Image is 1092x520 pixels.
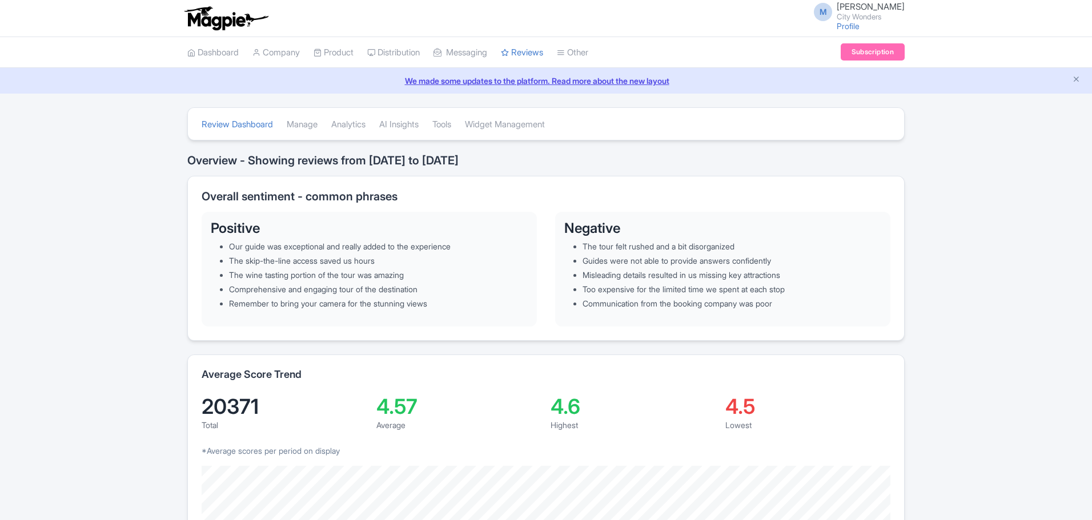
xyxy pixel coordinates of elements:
li: Misleading details resulted in us missing key attractions [583,269,881,281]
li: Comprehensive and engaging tour of the destination [229,283,528,295]
p: *Average scores per period on display [202,445,890,457]
div: Lowest [725,419,891,431]
a: Dashboard [187,37,239,68]
a: Subscription [841,43,905,61]
a: Manage [287,109,318,140]
a: Product [314,37,354,68]
div: 4.5 [725,396,891,417]
span: [PERSON_NAME] [837,1,905,12]
a: We made some updates to the platform. Read more about the new layout [7,75,1085,87]
small: City Wonders [837,13,905,21]
h2: Overview - Showing reviews from [DATE] to [DATE] [187,154,905,167]
a: Messaging [433,37,487,68]
a: M [PERSON_NAME] City Wonders [807,2,905,21]
li: The wine tasting portion of the tour was amazing [229,269,528,281]
li: Guides were not able to provide answers confidently [583,255,881,267]
div: Total [202,419,367,431]
h2: Average Score Trend [202,369,302,380]
li: The skip-the-line access saved us hours [229,255,528,267]
li: Our guide was exceptional and really added to the experience [229,240,528,252]
a: Profile [837,21,860,31]
a: Analytics [331,109,366,140]
a: Distribution [367,37,420,68]
div: Average [376,419,542,431]
a: Other [557,37,588,68]
div: 4.6 [551,396,716,417]
li: Remember to bring your camera for the stunning views [229,297,528,309]
h3: Negative [564,221,881,236]
li: Too expensive for the limited time we spent at each stop [583,283,881,295]
img: logo-ab69f6fb50320c5b225c76a69d11143b.png [182,6,270,31]
div: 20371 [202,396,367,417]
a: Company [252,37,300,68]
span: M [814,3,832,21]
a: Tools [432,109,451,140]
div: Highest [551,419,716,431]
a: Widget Management [465,109,545,140]
a: Reviews [501,37,543,68]
h2: Overall sentiment - common phrases [202,190,890,203]
button: Close announcement [1072,74,1081,87]
a: Review Dashboard [202,109,273,140]
h3: Positive [211,221,528,236]
div: 4.57 [376,396,542,417]
li: Communication from the booking company was poor [583,297,881,309]
li: The tour felt rushed and a bit disorganized [583,240,881,252]
a: AI Insights [379,109,419,140]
